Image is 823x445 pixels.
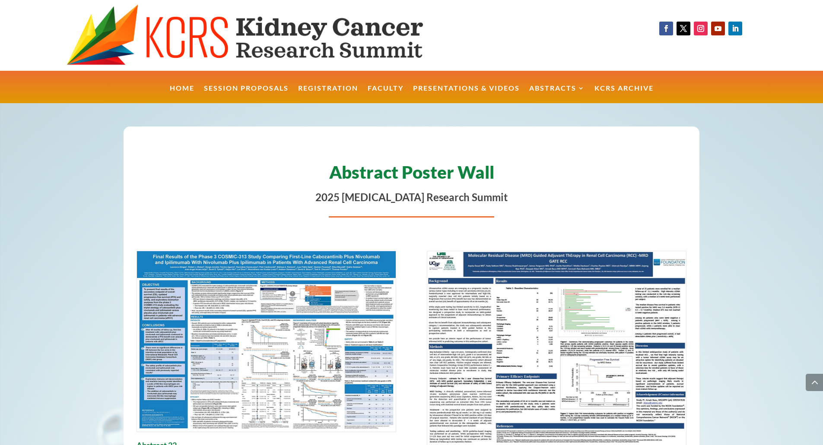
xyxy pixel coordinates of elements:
h1: Abstract Poster Wall [137,159,687,189]
a: Follow on Instagram [694,22,708,35]
a: KCRS Archive [594,85,654,104]
a: Abstracts [529,85,585,104]
a: Faculty [368,85,404,104]
img: KCRS generic logo wide [67,4,467,66]
a: Follow on Facebook [659,22,673,35]
a: Follow on Youtube [711,22,725,35]
a: Session Proposals [204,85,289,104]
a: Presentations & Videos [413,85,520,104]
a: Home [170,85,194,104]
a: Registration [298,85,358,104]
a: Follow on LinkedIn [728,22,742,35]
a: Follow on X [677,22,690,35]
p: 2025 [MEDICAL_DATA] Research Summit [137,189,687,205]
img: 22_Albiges_Laurence [137,251,396,432]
